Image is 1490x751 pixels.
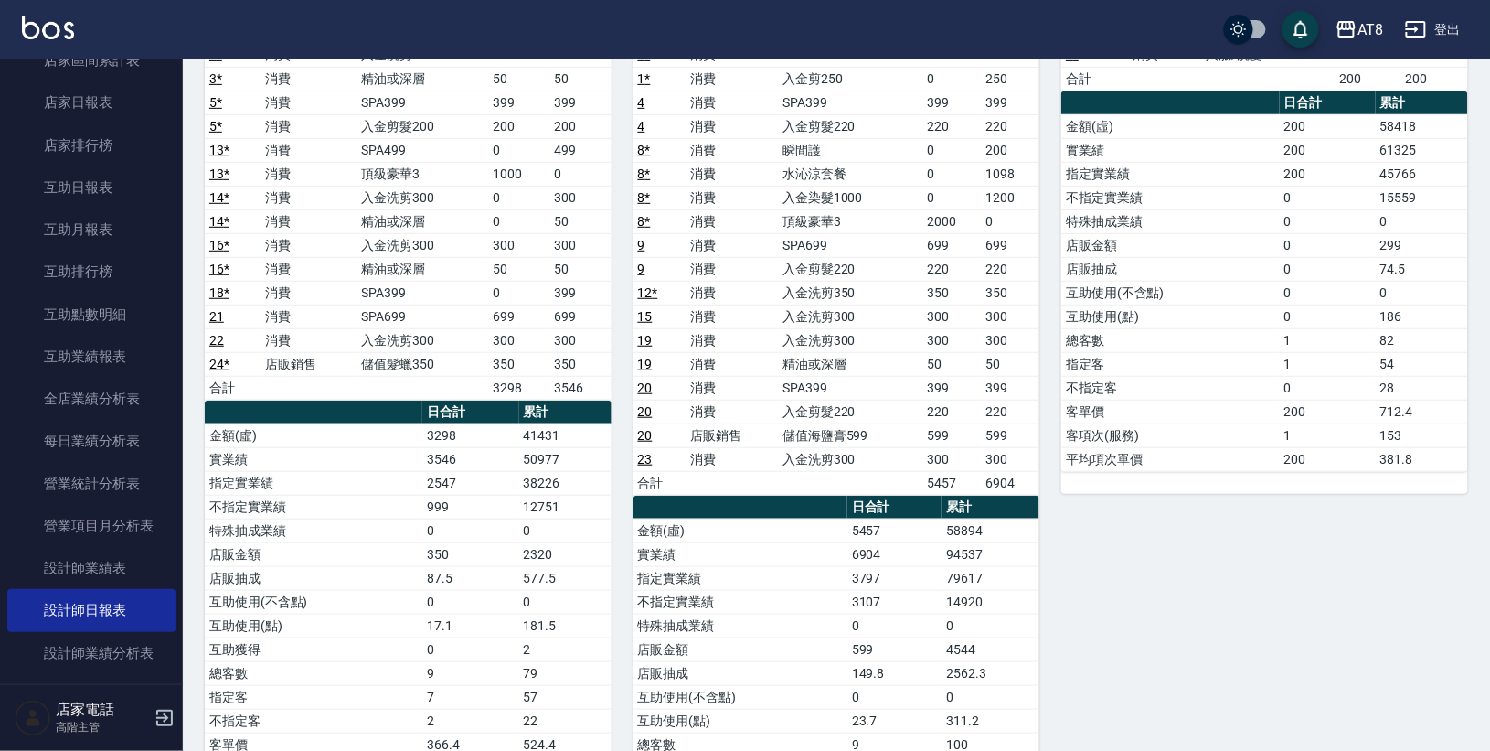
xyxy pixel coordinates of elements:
[1280,447,1376,471] td: 200
[686,233,779,257] td: 消費
[550,114,612,138] td: 200
[550,67,612,91] td: 50
[488,138,549,162] td: 0
[1376,376,1468,400] td: 28
[847,542,942,566] td: 6904
[847,614,942,638] td: 0
[633,566,847,590] td: 指定實業績
[981,257,1039,281] td: 220
[778,233,922,257] td: SPA699
[922,67,981,91] td: 0
[7,505,176,547] a: 營業項目月分析表
[942,566,1039,590] td: 79617
[778,138,922,162] td: 瞬間護
[1061,400,1279,424] td: 客單價
[519,661,612,685] td: 79
[1280,400,1376,424] td: 200
[261,162,357,186] td: 消費
[261,67,357,91] td: 消費
[1280,91,1376,115] th: 日合計
[686,67,779,91] td: 消費
[638,333,653,348] a: 19
[209,333,224,348] a: 22
[686,328,779,352] td: 消費
[633,638,847,661] td: 店販金額
[422,495,518,519] td: 999
[778,447,922,471] td: 入金洗剪300
[686,424,779,447] td: 店販銷售
[422,424,518,447] td: 3298
[1280,114,1376,138] td: 200
[550,281,612,305] td: 399
[357,328,488,352] td: 入金洗剪300
[638,238,645,252] a: 9
[422,519,518,542] td: 0
[778,352,922,376] td: 精油或深層
[7,632,176,674] a: 設計師業績分析表
[422,471,518,495] td: 2547
[1280,424,1376,447] td: 1
[488,352,549,376] td: 350
[7,294,176,336] a: 互助點數明細
[488,281,549,305] td: 0
[922,233,981,257] td: 699
[633,709,847,733] td: 互助使用(點)
[261,114,357,138] td: 消費
[686,400,779,424] td: 消費
[847,496,942,520] th: 日合計
[922,424,981,447] td: 599
[519,566,612,590] td: 577.5
[357,352,488,376] td: 儲值髮蠟350
[519,542,612,566] td: 2320
[1061,67,1128,91] td: 合計
[778,209,922,233] td: 頂級豪華3
[981,162,1039,186] td: 1098
[205,661,422,685] td: 總客數
[488,257,549,281] td: 50
[1376,162,1468,186] td: 45766
[633,20,1040,496] table: a dense table
[942,685,1039,709] td: 0
[981,67,1039,91] td: 250
[981,186,1039,209] td: 1200
[209,309,224,324] a: 21
[56,701,149,719] h5: 店家電話
[205,614,422,638] td: 互助使用(點)
[56,719,149,735] p: 高階主管
[686,305,779,328] td: 消費
[981,91,1039,114] td: 399
[550,352,612,376] td: 350
[7,251,176,293] a: 互助排行榜
[1376,91,1468,115] th: 累計
[847,709,942,733] td: 23.7
[686,281,779,305] td: 消費
[7,674,176,716] a: 設計師業績月報表
[1280,328,1376,352] td: 1
[205,590,422,614] td: 互助使用(不含點)
[981,328,1039,352] td: 300
[1280,186,1376,209] td: 0
[847,566,942,590] td: 3797
[638,404,653,419] a: 20
[1328,11,1390,48] button: AT8
[550,233,612,257] td: 300
[638,428,653,443] a: 20
[1061,114,1279,138] td: 金額(虛)
[519,590,612,614] td: 0
[488,376,549,400] td: 3298
[7,547,176,589] a: 設計師業績表
[686,209,779,233] td: 消費
[847,638,942,661] td: 599
[686,138,779,162] td: 消費
[686,352,779,376] td: 消費
[7,589,176,631] a: 設計師日報表
[519,424,612,447] td: 41431
[942,709,1039,733] td: 311.2
[488,233,549,257] td: 300
[261,281,357,305] td: 消費
[633,614,847,638] td: 特殊抽成業績
[1376,186,1468,209] td: 15559
[922,162,981,186] td: 0
[422,685,518,709] td: 7
[1061,233,1279,257] td: 店販金額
